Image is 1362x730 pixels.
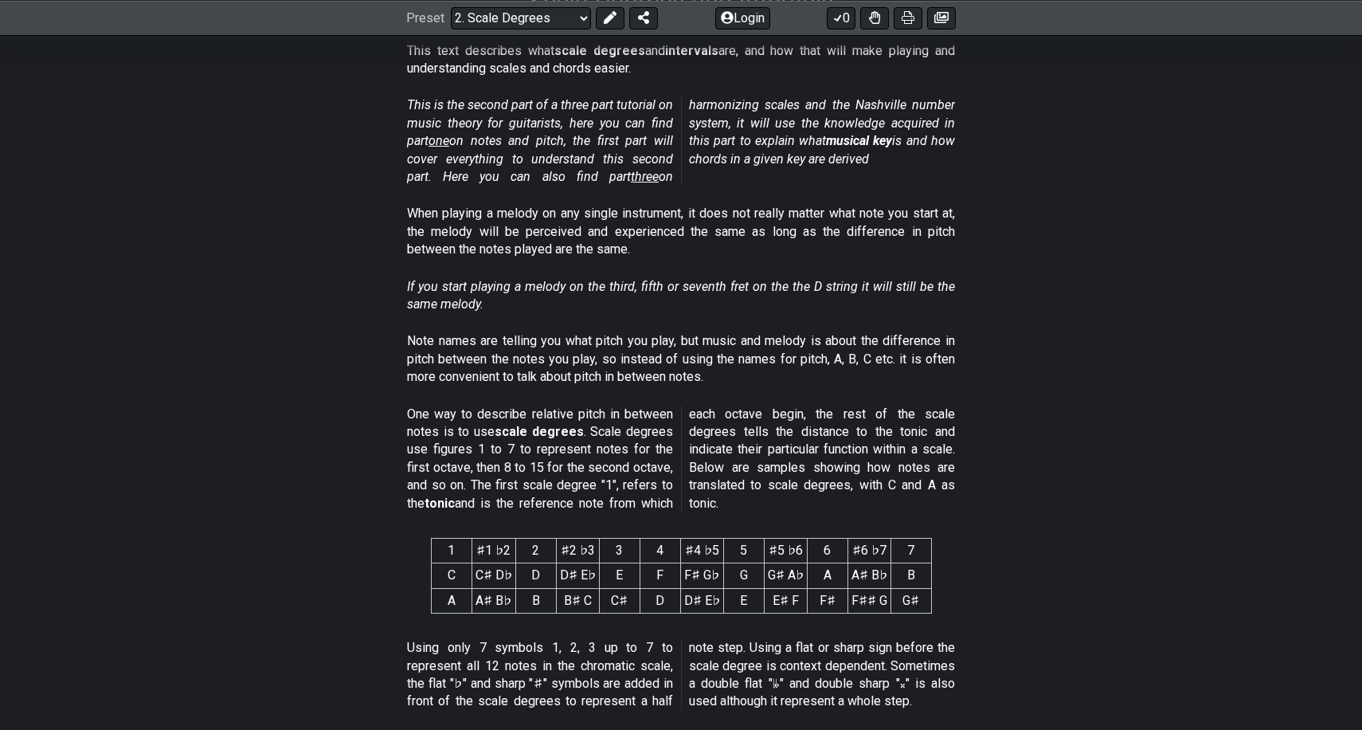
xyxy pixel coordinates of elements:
[407,205,955,258] p: When playing a melody on any single instrument, it does not really matter what note you start at,...
[431,588,472,613] td: A
[556,563,599,588] td: D♯ E♭
[807,563,847,588] td: A
[665,43,718,58] strong: intervals
[640,539,680,563] th: 4
[807,588,847,613] td: F♯
[723,588,764,613] td: E
[680,563,723,588] td: F♯ G♭
[556,539,599,563] th: ♯2 ♭3
[599,563,640,588] td: E
[515,539,556,563] th: 2
[894,6,922,29] button: Print
[472,563,515,588] td: C♯ D♭
[640,588,680,613] td: D
[407,332,955,386] p: Note names are telling you what pitch you play, but music and melody is about the difference in p...
[927,6,956,29] button: Create image
[407,406,955,512] p: One way to describe relative pitch in between notes is to use . Scale degrees use figures 1 to 7 ...
[407,639,955,711] p: Using only 7 symbols 1, 2, 3 up to 7 to represent all 12 notes in the chromatic scale, the flat "...
[451,6,591,29] select: Preset
[723,539,764,563] th: 5
[680,539,723,563] th: ♯4 ♭5
[764,539,807,563] th: ♯5 ♭6
[556,588,599,613] td: B♯ C
[425,496,455,511] strong: tonic
[429,133,449,148] span: one
[764,588,807,613] td: E♯ F
[860,6,889,29] button: Toggle Dexterity for all fretkits
[406,10,444,26] span: Preset
[515,563,556,588] td: D
[826,133,892,148] strong: musical key
[407,97,955,184] em: This is the second part of a three part tutorial on music theory for guitarists, here you can fin...
[629,6,658,29] button: Share Preset
[631,169,659,184] span: three
[599,588,640,613] td: C♯
[827,6,855,29] button: 0
[431,539,472,563] th: 1
[847,539,890,563] th: ♯6 ♭7
[723,563,764,588] td: G
[472,539,515,563] th: ♯1 ♭2
[407,42,955,78] p: This text describes what and are, and how that will make playing and understanding scales and cho...
[599,539,640,563] th: 3
[764,563,807,588] td: G♯ A♭
[554,43,645,58] strong: scale degrees
[890,588,931,613] td: G♯
[472,588,515,613] td: A♯ B♭
[515,588,556,613] td: B
[890,563,931,588] td: B
[431,563,472,588] td: C
[407,279,955,312] em: If you start playing a melody on the third, fifth or seventh fret on the the D string it will sti...
[640,563,680,588] td: F
[680,588,723,613] td: D♯ E♭
[890,539,931,563] th: 7
[715,6,770,29] button: Login
[847,588,890,613] td: F♯♯ G
[596,6,624,29] button: Edit Preset
[807,539,847,563] th: 6
[847,563,890,588] td: A♯ B♭
[495,424,584,439] strong: scale degrees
